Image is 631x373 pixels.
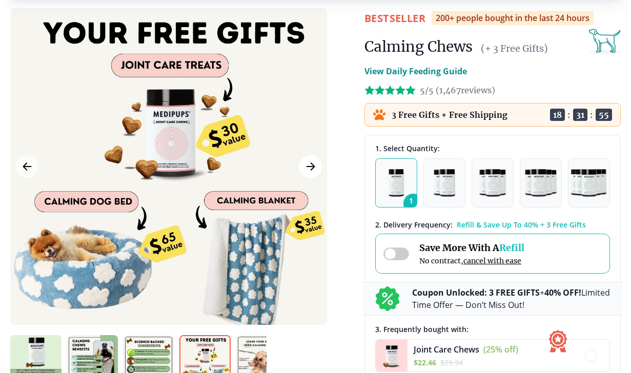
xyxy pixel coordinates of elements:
img: Pack of 5 - Natural Dog Supplements [571,169,607,197]
span: 18 [550,109,565,121]
span: cancel with ease [463,256,521,265]
b: Coupon Unlocked: 3 FREE GIFTS [412,287,540,298]
button: Previous Image [15,155,38,178]
p: View Daily Feeding Guide [364,65,467,77]
span: 5/5 ( 1,467 reviews) [420,85,495,95]
span: : [590,110,593,120]
span: 1 [403,194,423,213]
b: 40% OFF! [544,287,581,298]
p: 3 Free Gifts + Free Shipping [392,110,507,120]
span: : [567,110,571,120]
button: Next Image [299,155,322,178]
img: Pack of 1 - Natural Dog Supplements [389,169,404,197]
span: Refill & Save Up To 40% + 3 Free Gifts [457,220,586,230]
img: Joint Care Chews - Medipups [376,340,408,371]
div: 200+ people bought in the last 24 hours [432,11,594,25]
p: + Limited Time Offer — Don’t Miss Out! [412,286,610,311]
span: 2 . Delivery Frequency: [375,220,453,230]
span: (+ 3 Free Gifts) [481,43,548,54]
span: Refill [499,242,524,254]
span: (25% off) [483,344,518,355]
span: 31 [573,109,587,121]
div: 1. Select Quantity: [375,143,610,153]
span: BestSeller [364,11,425,25]
img: Pack of 3 - Natural Dog Supplements [479,169,506,197]
h1: Calming Chews [364,37,473,56]
span: 55 [596,109,612,121]
span: Joint Care Chews [414,344,479,355]
button: 1 [375,158,417,208]
img: Pack of 2 - Natural Dog Supplements [434,169,455,197]
span: 3 . Frequently bought with: [375,324,469,334]
span: $ 22.46 [414,358,436,367]
span: $ 29.94 [440,358,463,367]
span: No contract, [419,256,524,265]
span: Save More With A [419,242,524,254]
img: Pack of 4 - Natural Dog Supplements [525,169,556,197]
